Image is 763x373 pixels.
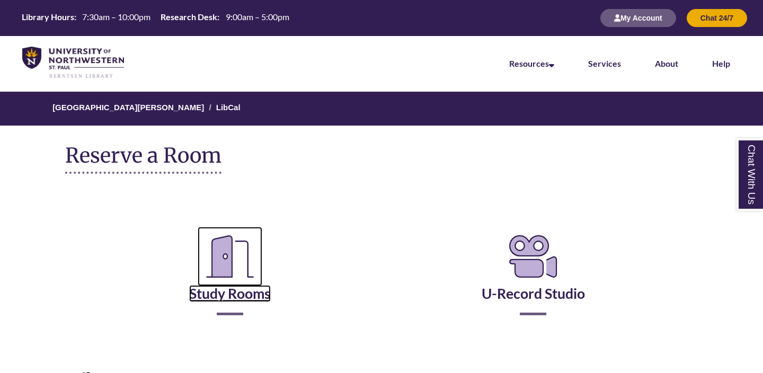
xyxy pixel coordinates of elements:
a: LibCal [216,103,241,112]
a: Chat 24/7 [687,13,747,22]
a: U-Record Studio [482,259,585,302]
table: Hours Today [17,11,293,24]
h1: Reserve a Room [65,144,221,174]
div: Reserve a Room [65,200,698,347]
a: Hours Today [17,11,293,25]
a: My Account [600,13,676,22]
a: Help [712,58,730,68]
button: My Account [600,9,676,27]
span: 7:30am – 10:00pm [82,12,150,22]
span: 9:00am – 5:00pm [226,12,289,22]
a: Services [588,58,621,68]
th: Research Desk: [156,11,221,23]
a: About [655,58,678,68]
img: UNWSP Library Logo [22,47,124,79]
nav: Breadcrumb [65,92,698,126]
th: Library Hours: [17,11,78,23]
a: Resources [509,58,554,68]
a: Study Rooms [189,259,271,302]
button: Chat 24/7 [687,9,747,27]
a: [GEOGRAPHIC_DATA][PERSON_NAME] [52,103,204,112]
